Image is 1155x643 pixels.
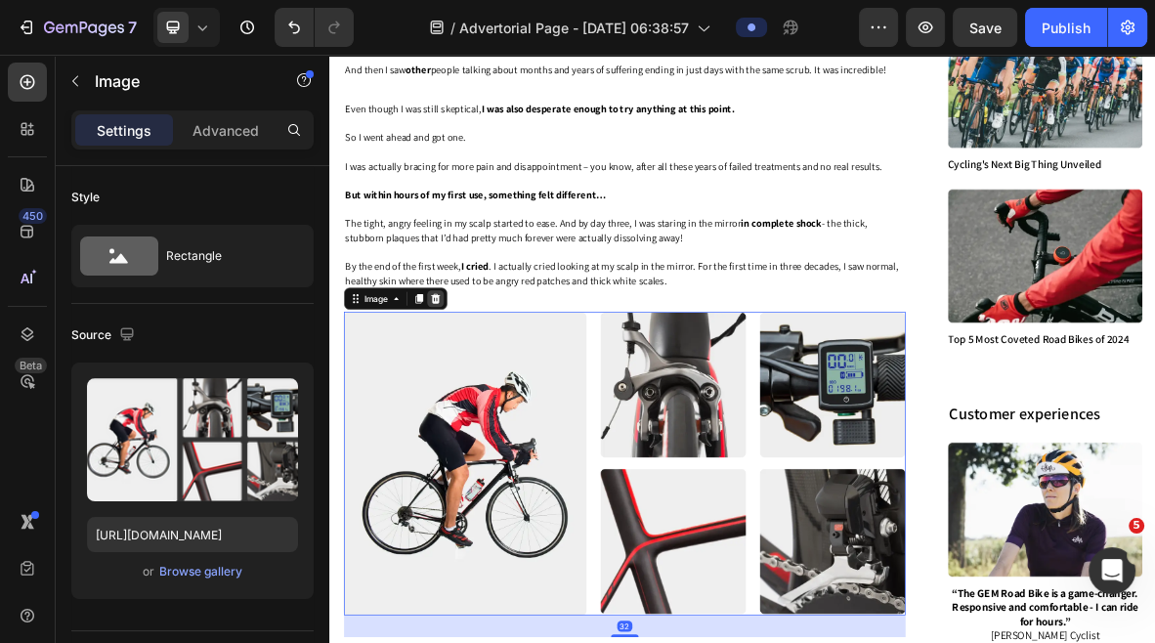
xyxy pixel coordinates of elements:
[877,494,1154,528] h2: Customer experiences
[71,189,100,206] div: Style
[71,322,139,349] div: Source
[450,18,455,38] span: /
[969,20,1002,36] span: Save
[159,563,242,580] div: Browse gallery
[1025,8,1107,47] button: Publish
[158,562,243,581] button: Browse gallery
[21,290,807,329] span: By the end of the first week, . I actually cried looking at my scalp in the mirror. For the first...
[143,560,154,583] span: or
[44,337,86,355] div: Image
[1042,18,1091,38] div: Publish
[877,147,1095,167] a: Cycling's Next Big Thing Unveiled
[953,8,1017,47] button: Save
[583,230,698,248] strong: in complete shock
[1089,547,1135,594] iframe: Intercom live chat
[15,358,47,373] div: Beta
[877,192,1154,381] img: gempages_432750572815254551-f8273540-3ce3-4dbe-9c2e-c5d4c910fc8a.webp
[275,8,354,47] div: Undo/Redo
[95,69,261,93] p: Image
[87,517,298,552] input: https://example.com/image.jpg
[166,234,285,279] div: Rectangle
[128,16,137,39] p: 7
[19,208,47,224] div: 450
[192,120,259,141] p: Advanced
[1129,518,1144,534] span: 5
[459,18,689,38] span: Advertorial Page - [DATE] 06:38:57
[877,395,1134,415] a: Top 5 Most Coveted Road Bikes of 2024
[87,378,298,501] img: preview-image
[329,55,1155,643] iframe: Design area
[8,8,146,47] button: 7
[186,290,225,309] strong: I cried
[97,120,151,141] p: Settings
